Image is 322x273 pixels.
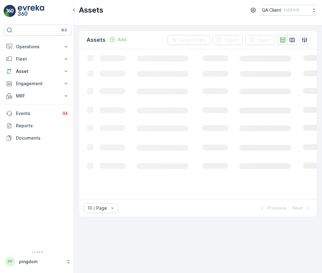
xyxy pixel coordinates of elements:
p: Import [257,37,271,43]
p: Fleet [16,56,59,62]
p: Asset [16,68,59,74]
p: Next [293,205,303,211]
button: PPpingdom [4,255,71,268]
button: MRF [4,90,71,102]
p: MRF [16,93,59,99]
button: Operations [4,41,71,53]
button: Engagement [4,77,71,90]
p: ⌘B [61,28,67,33]
span: v 1.49.3 [4,250,71,254]
p: Assets [79,5,103,15]
button: Fleet [4,53,71,65]
img: logo [4,5,16,17]
p: Assets [86,36,105,44]
button: Import [245,35,275,45]
img: logo_light-DOdMpM7g.png [18,5,44,17]
p: ( +03:00 ) [284,8,299,13]
div: PP [5,257,15,267]
button: Add [107,36,129,43]
p: 34 [63,111,68,116]
button: Clear Filters [167,35,210,45]
button: Export [213,35,243,45]
button: Asset [4,65,71,77]
p: Engagement [16,81,59,87]
p: Clear Filters [180,37,206,43]
p: Events [16,110,58,117]
a: Reports [4,120,71,132]
a: Events34 [4,107,71,120]
button: QA Client(+03:00) [262,5,317,15]
p: Operations [16,44,59,50]
p: QA Client [262,7,281,13]
p: Previous [267,205,286,211]
a: Documents [4,132,71,144]
p: pingdom [19,259,63,265]
p: Reports [16,123,69,129]
p: Documents [16,135,69,141]
p: Export [225,37,239,43]
button: Previous [258,204,287,212]
button: Next [292,204,312,212]
p: Add [118,37,126,43]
